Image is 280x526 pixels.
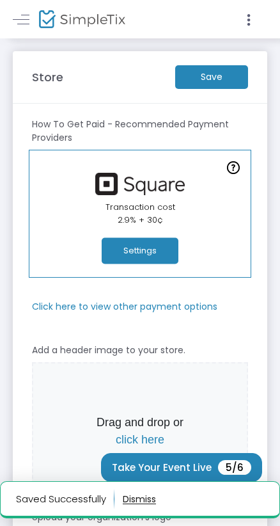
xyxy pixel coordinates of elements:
img: question-mark [227,161,240,174]
img: square.png [89,173,191,195]
span: click here [116,433,164,446]
m-panel-title: Store [32,68,63,86]
button: dismiss [123,489,156,509]
m-panel-subtitle: Add a header image to your store. [32,344,185,357]
span: 2.9% + 30¢ [118,214,163,226]
m-panel-subtitle: How To Get Paid - Recommended Payment Providers [32,118,248,145]
m-panel-subtitle: Click here to view other payment options [32,300,217,314]
m-button: Save [175,65,248,89]
button: Take Your Event Live5/6 [101,453,262,482]
span: 5/6 [218,460,251,475]
span: Transaction cost [105,201,175,213]
button: Settings [102,238,178,264]
p: Drag and drop or [36,414,244,449]
p: Saved Successfully [16,489,114,509]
